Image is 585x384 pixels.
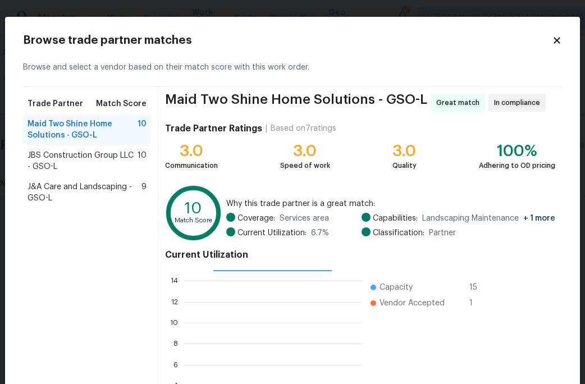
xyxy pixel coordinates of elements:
[280,213,329,224] span: Services area
[165,123,262,134] h4: Trade Partner Ratings
[479,145,555,157] div: 100%
[373,227,424,239] span: Classification:
[392,145,417,157] div: 3.0
[237,227,307,239] span: Current Utilization:
[23,48,562,87] div: Browse and select a vendor based on their match score with this work order.
[171,299,178,305] text: 12
[494,97,545,108] span: In compliance
[280,160,330,171] div: Speed of work
[436,97,484,108] span: Great match
[28,181,141,204] span: J&A Care and Landscaping - GSO-L
[28,150,138,172] span: JBS Construction Group LLC - GSO-L
[262,123,271,134] div: |
[173,340,178,347] text: 8
[173,362,178,368] text: 6
[138,118,147,141] span: 10
[141,181,147,204] span: 9
[392,160,417,171] div: Quality
[311,227,329,239] span: 6.7 %
[170,319,178,326] text: 10
[280,145,330,157] div: 3.0
[422,213,555,224] span: Landscaping Maintenance
[165,94,427,112] span: Maid Two Shine Home Solutions - GSO-L
[237,213,275,224] span: Coverage:
[96,98,147,109] span: Match Score
[380,298,445,309] span: Vendor Accepted
[165,249,555,260] h4: Current Utilization
[185,200,202,216] text: 10
[165,145,218,157] div: 3.0
[175,217,212,223] text: Match Score
[523,214,555,222] span: + 1 more
[429,227,456,239] span: Partner
[479,160,555,171] div: Adhering to OD pricing
[226,198,555,209] span: Why this trade partner is a great match:
[469,282,487,293] span: 15
[138,150,147,172] span: 10
[373,213,418,224] span: Capabilities:
[23,35,552,46] h2: Browse trade partner matches
[165,160,218,171] div: Communication
[380,282,413,293] span: Capacity
[171,277,178,284] text: 14
[271,123,336,134] div: Based on 7 ratings
[28,118,138,141] span: Maid Two Shine Home Solutions - GSO-L
[469,298,487,309] span: 1
[28,98,83,109] span: Trade Partner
